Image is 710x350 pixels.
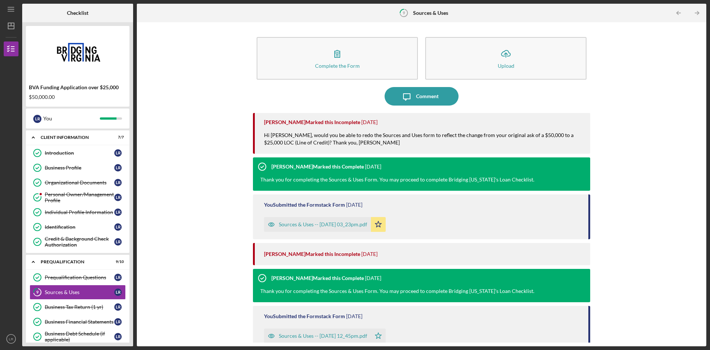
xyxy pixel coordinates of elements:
time: 2025-07-24 19:23 [346,202,362,208]
div: Individual Profile Information [45,209,114,215]
div: L R [114,303,122,311]
div: Hi [PERSON_NAME], would you be able to redo the Sources and Uses form to reflect the change from ... [264,131,583,154]
div: L R [33,115,41,123]
button: LR [4,331,18,346]
div: You [43,112,100,125]
div: You Submitted the Formstack Form [264,313,345,319]
div: L R [114,149,122,157]
div: Identification [45,224,114,230]
div: L R [114,164,122,171]
a: Organizational DocumentsLR [30,175,126,190]
div: Prequalification [41,260,105,264]
div: [PERSON_NAME] Marked this Complete [271,164,364,170]
a: Prequalification QuestionsLR [30,270,126,285]
div: Thank you for completing the Sources & Uses Form. You may proceed to complete Bridging [US_STATE]... [260,176,534,183]
button: Sources & Uses -- [DATE] 03_23pm.pdf [264,217,386,232]
div: Sources & Uses [45,289,114,295]
div: Sources & Uses -- [DATE] 12_45pm.pdf [279,333,367,339]
div: L R [114,179,122,186]
button: Complete the Form [257,37,418,80]
a: Business Tax Return (1 yr)LR [30,300,126,314]
time: 2025-07-24 19:24 [365,164,381,170]
div: Thank you for completing the Sources & Uses Form. You may proceed to complete Bridging [US_STATE]... [260,287,534,295]
tspan: 9 [36,290,39,295]
div: L R [114,289,122,296]
div: Comment [416,87,439,106]
text: LR [9,337,13,341]
div: L R [114,274,122,281]
div: L R [114,333,122,340]
div: Business Debt Schedule (if applicable) [45,331,114,343]
div: 9 / 10 [111,260,124,264]
time: 2025-09-23 20:45 [361,119,378,125]
a: Business ProfileLR [30,160,126,175]
div: L R [114,223,122,231]
div: Prequalification Questions [45,274,114,280]
div: L R [114,194,122,201]
a: Business Debt Schedule (if applicable)LR [30,329,126,344]
div: Sources & Uses -- [DATE] 03_23pm.pdf [279,221,367,227]
div: Business Tax Return (1 yr) [45,304,114,310]
time: 2025-07-24 19:10 [361,251,378,257]
div: Credit & Background Check Authorization [45,236,114,248]
img: Product logo [26,30,129,74]
a: 9Sources & UsesLR [30,285,126,300]
b: Checklist [67,10,88,16]
a: Individual Profile InformationLR [30,205,126,220]
a: Personal Owner/Management ProfileLR [30,190,126,205]
div: [PERSON_NAME] Marked this Incomplete [264,251,360,257]
button: Sources & Uses -- [DATE] 12_45pm.pdf [264,329,386,343]
div: [PERSON_NAME] Marked this Incomplete [264,119,360,125]
div: [PERSON_NAME] Marked this Complete [271,275,364,281]
div: Complete the Form [315,63,360,69]
div: Client Information [41,135,105,140]
div: Personal Owner/Management Profile [45,191,114,203]
button: Comment [385,87,459,106]
a: IntroductionLR [30,146,126,160]
button: Upload [425,37,586,80]
div: L R [114,238,122,246]
div: L R [114,318,122,326]
a: Credit & Background Check AuthorizationLR [30,234,126,249]
tspan: 9 [403,10,405,15]
b: Sources & Uses [413,10,448,16]
a: Business Financial StatementsLR [30,314,126,329]
div: Organizational Documents [45,180,114,186]
div: Upload [498,63,514,69]
time: 2025-07-23 18:34 [365,275,381,281]
div: Business Financial Statements [45,319,114,325]
div: L R [114,209,122,216]
div: Introduction [45,150,114,156]
div: $50,000.00 [29,94,126,100]
div: 7 / 7 [111,135,124,140]
div: Business Profile [45,165,114,171]
div: BVA Funding Application over $25,000 [29,84,126,90]
div: You Submitted the Formstack Form [264,202,345,208]
a: IdentificationLR [30,220,126,234]
time: 2025-07-23 16:45 [346,313,362,319]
